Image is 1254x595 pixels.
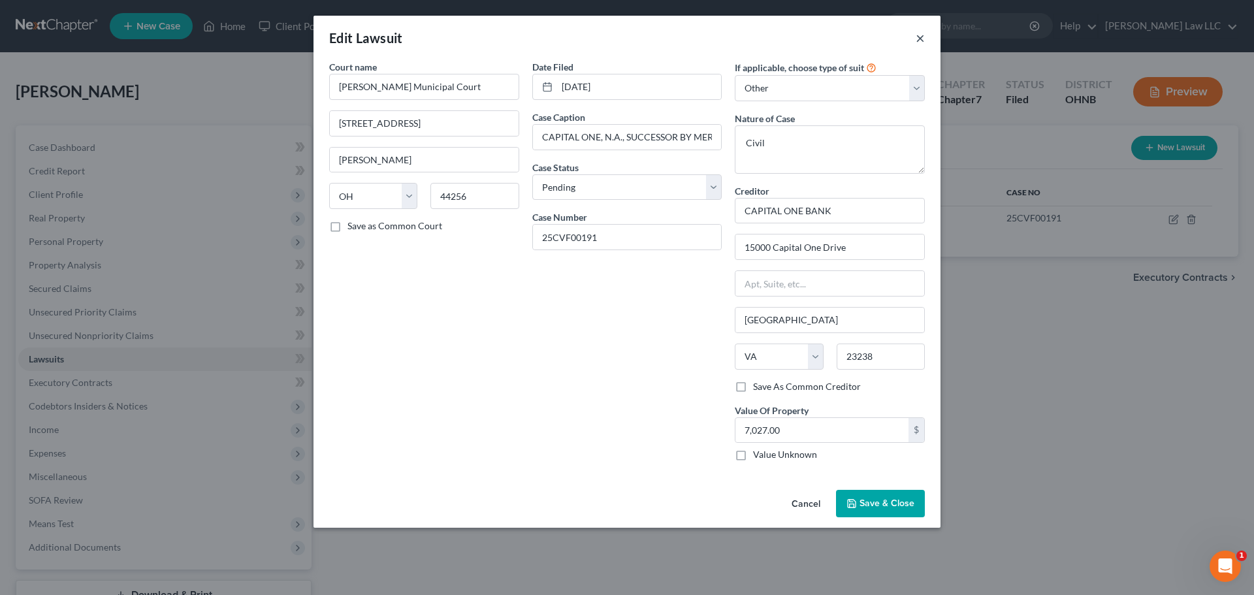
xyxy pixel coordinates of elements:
span: Save & Close [860,498,914,509]
label: Date Filed [532,60,573,74]
div: $ [908,418,924,443]
span: Case Status [532,162,579,173]
input: -- [533,125,722,150]
button: × [916,30,925,46]
input: Search creditor by name... [735,198,925,224]
iframe: Intercom live chat [1210,551,1241,582]
span: Edit [329,30,353,46]
input: 0.00 [735,418,908,443]
label: Save as Common Court [347,219,442,233]
span: Court name [329,61,377,72]
input: Enter city... [330,148,519,172]
input: Enter zip... [430,183,519,209]
input: MM/DD/YYYY [557,74,722,99]
label: Save As Common Creditor [753,380,861,393]
span: Creditor [735,185,769,197]
label: Value Of Property [735,404,809,417]
input: Enter zip... [837,344,925,370]
label: Value Unknown [753,448,817,461]
input: Search court by name... [329,74,519,100]
input: Enter address... [330,111,519,136]
span: Lawsuit [356,30,403,46]
label: If applicable, choose type of suit [735,61,864,74]
button: Save & Close [836,490,925,517]
button: Cancel [781,491,831,517]
input: Enter address... [735,234,924,259]
input: # [533,225,722,249]
label: Case Number [532,210,587,224]
label: Case Caption [532,110,585,124]
input: Apt, Suite, etc... [735,271,924,296]
label: Nature of Case [735,112,795,125]
span: 1 [1236,551,1247,561]
input: Enter city... [735,308,924,332]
